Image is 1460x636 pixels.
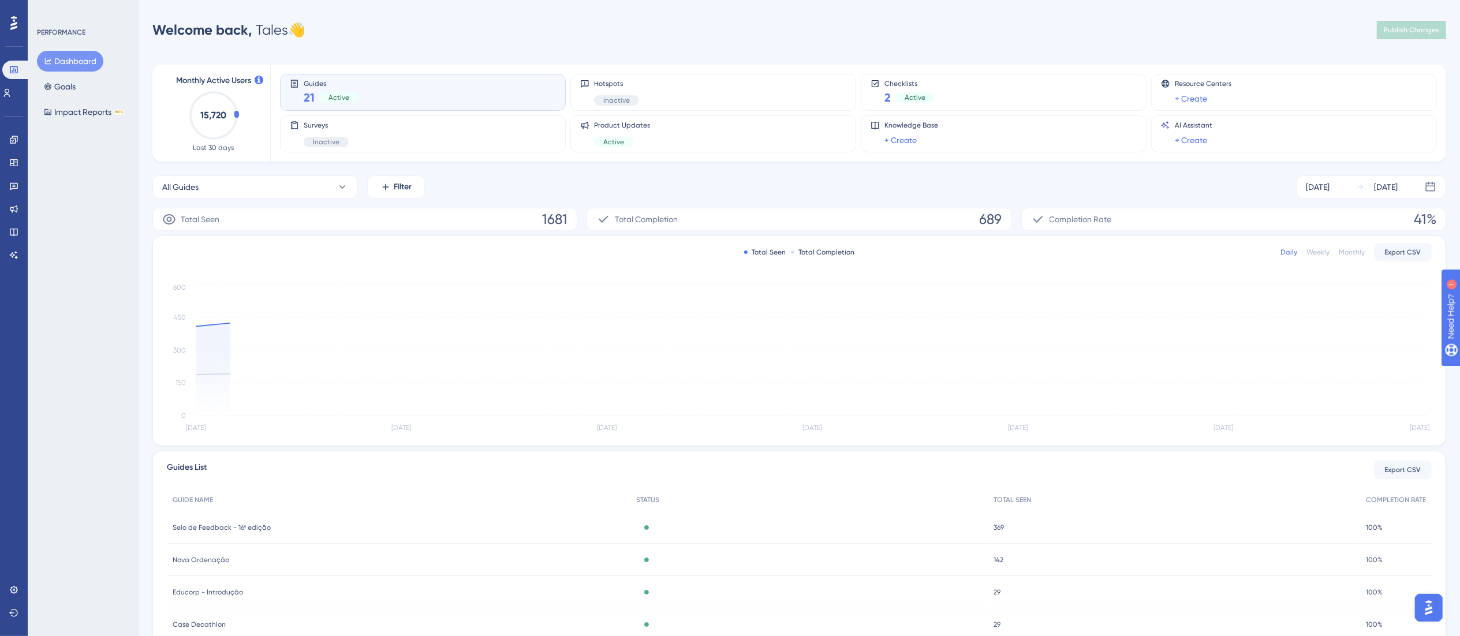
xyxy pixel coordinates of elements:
div: [DATE] [1306,180,1330,194]
button: Dashboard [37,51,103,72]
span: TOTAL SEEN [994,495,1031,504]
span: Active [905,93,925,102]
iframe: UserGuiding AI Assistant Launcher [1412,590,1446,625]
span: Total Completion [615,212,678,226]
tspan: 300 [173,346,186,354]
tspan: [DATE] [1008,424,1028,432]
span: 2 [884,89,891,106]
button: Filter [367,175,425,199]
tspan: 0 [181,411,186,420]
span: Selo de Feedback - 16ª edição [173,523,271,532]
span: Welcome back, [152,21,252,38]
span: Hotspots [594,79,639,88]
tspan: [DATE] [802,424,822,432]
span: Knowledge Base [884,121,938,130]
span: 21 [304,89,315,106]
button: Export CSV [1374,243,1432,261]
span: Checklists [884,79,935,87]
button: Export CSV [1374,461,1432,479]
span: 142 [994,555,1003,564]
span: Inactive [603,96,630,105]
a: + Create [1175,92,1207,106]
div: BETA [114,109,124,115]
span: 1681 [542,210,567,229]
span: 100% [1366,620,1383,629]
span: Active [603,137,624,147]
div: 1 [80,6,84,15]
a: + Create [1175,133,1207,147]
span: Guides List [167,461,207,479]
button: All Guides [152,175,358,199]
span: Last 30 days [193,143,234,152]
span: Filter [394,180,412,194]
a: + Create [884,133,917,147]
span: All Guides [162,180,199,194]
span: AI Assistant [1175,121,1212,130]
span: 100% [1366,555,1383,564]
div: Total Completion [791,248,855,257]
span: Export CSV [1385,465,1421,474]
span: Resource Centers [1175,79,1231,88]
span: 100% [1366,588,1383,597]
span: Case Decathlon [173,620,226,629]
span: 369 [994,523,1004,532]
span: COMPLETION RATE [1366,495,1426,504]
span: Guides [304,79,359,87]
div: Total Seen [744,248,786,257]
button: Goals [37,76,83,97]
div: Monthly [1339,248,1365,257]
tspan: [DATE] [1213,424,1233,432]
span: Nova Ordenação [173,555,229,564]
span: 29 [994,620,1000,629]
span: Inactive [313,137,339,147]
div: [DATE] [1374,180,1398,194]
span: Product Updates [594,121,650,130]
span: 41% [1414,210,1436,229]
span: Surveys [304,121,349,130]
tspan: [DATE] [597,424,617,432]
button: Publish Changes [1377,21,1446,39]
span: 689 [980,210,1002,229]
tspan: 450 [174,313,186,321]
span: 100% [1366,523,1383,532]
div: Daily [1280,248,1297,257]
span: Need Help? [27,3,72,17]
div: Weekly [1306,248,1330,257]
tspan: 600 [173,283,186,291]
span: Active [328,93,349,102]
span: 29 [994,588,1000,597]
span: Publish Changes [1384,25,1439,35]
div: Tales 👋 [152,21,305,39]
div: PERFORMANCE [37,28,85,37]
span: Total Seen [181,212,219,226]
span: STATUS [636,495,659,504]
span: Export CSV [1385,248,1421,257]
tspan: [DATE] [186,424,206,432]
span: Completion Rate [1050,212,1112,226]
tspan: 150 [176,379,186,387]
button: Impact ReportsBETA [37,102,131,122]
span: Monthly Active Users [176,74,251,88]
tspan: [DATE] [1410,424,1429,432]
text: 15,720 [201,110,227,121]
span: GUIDE NAME [173,495,213,504]
tspan: [DATE] [391,424,411,432]
span: Educorp - Introdução [173,588,243,597]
